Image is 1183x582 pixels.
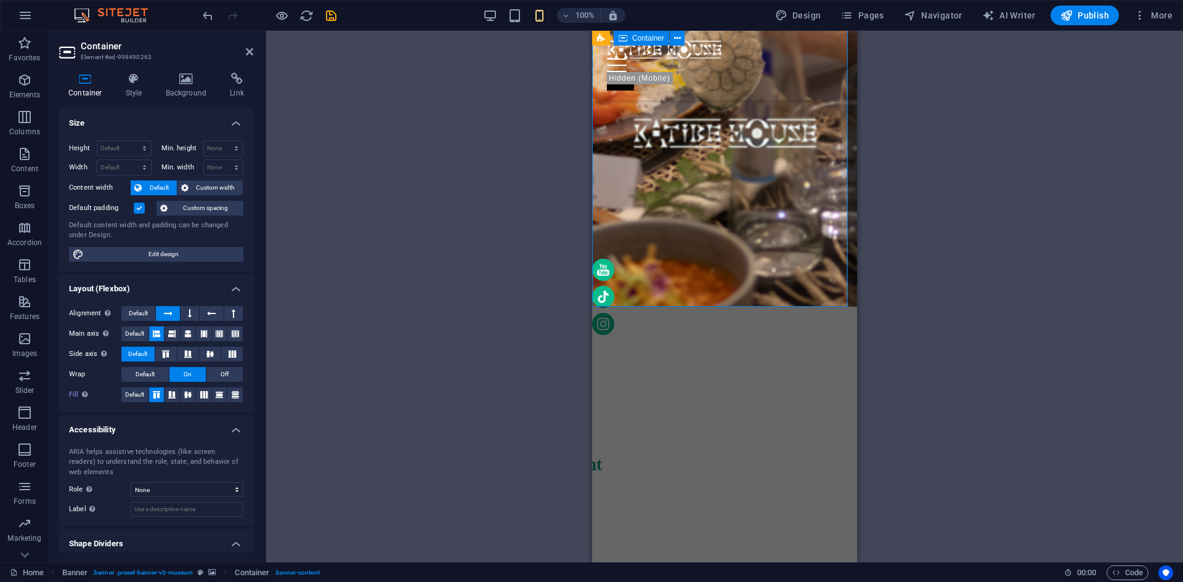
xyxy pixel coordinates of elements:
label: Content width [69,180,131,195]
span: Click to select. Double-click to edit [62,565,88,580]
span: Default [145,180,173,195]
span: Default [125,326,144,341]
span: Design [775,9,821,22]
h6: 100% [575,8,595,23]
button: Off [206,367,243,382]
p: Features [10,312,39,321]
button: Custom width [177,180,243,195]
span: . banner .preset-banner-v3-museum [92,565,193,580]
span: Custom spacing [171,201,240,216]
span: AI Writer [982,9,1036,22]
div: Design (Ctrl+Alt+Y) [770,6,826,25]
label: Fill [69,387,121,402]
span: : [1086,568,1087,577]
label: Main axis [69,326,121,341]
span: Default [129,306,148,321]
span: Default [128,347,147,362]
span: Code [1112,565,1143,580]
p: Slider [15,386,35,395]
button: Code [1107,565,1148,580]
span: Container [632,34,664,42]
h4: Container [59,73,116,99]
p: Header [12,422,37,432]
i: This element contains a background [208,569,216,576]
button: Edit design [69,247,243,262]
button: 100% [557,8,601,23]
h4: Layout (Flexbox) [59,274,253,296]
label: Alignment [69,306,121,321]
button: AI Writer [977,6,1041,25]
span: Role [69,482,96,497]
h6: Session time [1064,565,1097,580]
input: Use a descriptive name [131,502,243,517]
button: Publish [1051,6,1119,25]
label: Side axis [69,347,121,362]
h4: Shape Dividers [59,529,253,551]
div: ARIA helps assistive technologies (like screen readers) to understand the role, state, and behavi... [69,447,243,478]
button: Custom spacing [157,201,243,216]
span: Publish [1060,9,1109,22]
span: Default [125,387,144,402]
button: Click here to leave preview mode and continue editing [274,8,289,23]
h4: Accessibility [59,415,253,437]
button: Default [121,347,155,362]
nav: breadcrumb [62,565,320,580]
span: Edit design [87,247,240,262]
p: Accordion [7,238,42,248]
span: . banner-content [274,565,319,580]
label: Label [69,502,131,517]
button: Usercentrics [1158,565,1173,580]
button: On [169,367,206,382]
h3: Element #ed-998490263 [81,52,229,63]
p: Columns [9,127,40,137]
span: Off [221,367,229,382]
p: Elements [9,90,41,100]
label: Height [69,145,97,152]
span: 00 00 [1077,565,1096,580]
p: Marketing [7,533,41,543]
p: Images [12,349,38,358]
i: This element is a customizable preset [198,569,203,576]
h4: Background [157,73,221,99]
label: Wrap [69,367,121,382]
span: Pages [840,9,884,22]
i: Reload page [299,9,314,23]
label: Default padding [69,201,134,216]
h4: Style [116,73,157,99]
label: Min. height [161,145,203,152]
span: Custom width [192,180,240,195]
i: On resize automatically adjust zoom level to fit chosen device. [608,10,619,21]
span: Click to select. Double-click to edit [235,565,269,580]
p: Forms [14,496,36,506]
p: Tables [14,275,36,285]
button: reload [299,8,314,23]
img: Editor Logo [71,8,163,23]
button: Default [121,387,148,402]
p: Favorites [9,53,40,63]
button: Navigator [899,6,967,25]
div: Default content width and padding can be changed under Design. [69,220,243,241]
span: More [1134,9,1173,22]
button: Design [770,6,826,25]
button: More [1129,6,1177,25]
button: Default [131,180,177,195]
h4: Size [59,108,253,131]
button: Default [121,326,148,341]
button: Pages [835,6,888,25]
button: save [323,8,338,23]
span: On [184,367,192,382]
p: Content [11,164,38,174]
button: undo [200,8,215,23]
label: Width [69,164,97,171]
button: Default [121,367,169,382]
label: Min. width [161,164,203,171]
h4: Link [221,73,253,99]
button: Default [121,306,155,321]
p: Boxes [15,201,35,211]
p: Footer [14,459,36,469]
i: Undo: Change image (Ctrl+Z) [201,9,215,23]
i: Save (Ctrl+S) [324,9,338,23]
span: Navigator [904,9,962,22]
span: Default [136,367,155,382]
a: Click to cancel selection. Double-click to open Pages [10,565,44,580]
